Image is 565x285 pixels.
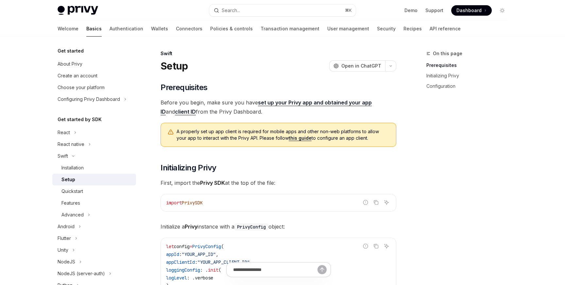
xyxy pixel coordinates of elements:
button: Toggle NodeJS section [52,256,136,268]
code: PrivyConfig [234,223,268,230]
div: Swift [161,50,396,57]
span: let [166,244,174,249]
span: "YOUR_APP_CLIENT_ID" [197,259,250,265]
a: Installation [52,162,136,174]
div: React native [58,140,84,148]
div: Unity [58,246,68,254]
div: Android [58,223,75,230]
strong: Privy [185,223,197,230]
button: Toggle NodeJS (server-auth) section [52,268,136,279]
a: Welcome [58,21,78,37]
div: Swift [58,152,68,160]
button: Toggle Swift section [52,150,136,162]
button: Open search [209,5,356,16]
a: Dashboard [451,5,492,16]
a: User management [327,21,369,37]
span: , [216,251,218,257]
a: Security [377,21,396,37]
button: Open in ChatGPT [329,60,385,71]
button: Copy the contents from the code block [372,242,380,250]
span: PrivySDK [182,200,203,206]
span: appClientId [166,259,195,265]
span: import [166,200,182,206]
div: Setup [61,176,75,183]
button: Toggle Unity section [52,244,136,256]
div: NodeJS (server-auth) [58,270,105,277]
span: Dashboard [456,7,482,14]
a: Policies & controls [210,21,253,37]
a: Quickstart [52,185,136,197]
button: Copy the contents from the code block [372,198,380,207]
a: Configuration [426,81,513,91]
span: Open in ChatGPT [341,63,381,69]
a: Connectors [176,21,202,37]
a: Create an account [52,70,136,82]
div: About Privy [58,60,82,68]
span: Initializing Privy [161,163,216,173]
div: Create an account [58,72,97,80]
strong: Privy SDK [200,180,225,186]
h5: Get started [58,47,84,55]
button: Ask AI [382,242,391,250]
button: Toggle Flutter section [52,232,136,244]
a: client ID [175,108,196,115]
span: config [174,244,190,249]
button: Toggle React section [52,127,136,138]
span: A properly set up app client is required for mobile apps and other non-web platforms to allow you... [177,128,389,141]
a: this guide [289,135,312,141]
button: Ask AI [382,198,391,207]
svg: Warning [167,129,174,135]
a: Prerequisites [426,60,513,71]
div: NodeJS [58,258,75,266]
a: Setup [52,174,136,185]
a: Choose your platform [52,82,136,93]
span: "YOUR_APP_ID" [182,251,216,257]
button: Toggle Advanced section [52,209,136,221]
div: Flutter [58,234,71,242]
span: : [179,251,182,257]
span: Prerequisites [161,82,207,93]
div: Installation [61,164,84,172]
span: ⌘ K [345,8,352,13]
span: ( [221,244,224,249]
button: Send message [317,265,327,274]
a: Wallets [151,21,168,37]
div: Choose your platform [58,84,105,91]
h1: Setup [161,60,188,72]
button: Report incorrect code [361,198,370,207]
button: Toggle Configuring Privy Dashboard section [52,93,136,105]
span: First, import the at the top of the file: [161,178,396,187]
a: set up your Privy app and obtained your app ID [161,99,372,115]
a: Basics [86,21,102,37]
h5: Get started by SDK [58,116,102,123]
a: Authentication [110,21,143,37]
a: Recipes [403,21,422,37]
button: Toggle Android section [52,221,136,232]
a: Features [52,197,136,209]
input: Ask a question... [233,262,317,277]
button: Toggle dark mode [497,5,507,16]
span: On this page [433,50,462,57]
a: Initializing Privy [426,71,513,81]
div: Search... [222,7,240,14]
a: Transaction management [261,21,319,37]
a: API reference [430,21,461,37]
img: light logo [58,6,98,15]
span: , [250,259,252,265]
span: Initialize a instance with a object: [161,222,396,231]
a: Support [425,7,443,14]
div: Features [61,199,80,207]
span: appId [166,251,179,257]
span: : [195,259,197,265]
span: PrivyConfig [192,244,221,249]
button: Toggle React native section [52,138,136,150]
span: Before you begin, make sure you have and from the Privy Dashboard. [161,98,396,116]
a: Demo [404,7,418,14]
div: Advanced [61,211,84,219]
span: = [190,244,192,249]
button: Report incorrect code [361,242,370,250]
a: About Privy [52,58,136,70]
div: Configuring Privy Dashboard [58,95,120,103]
div: React [58,129,70,136]
div: Quickstart [61,187,83,195]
